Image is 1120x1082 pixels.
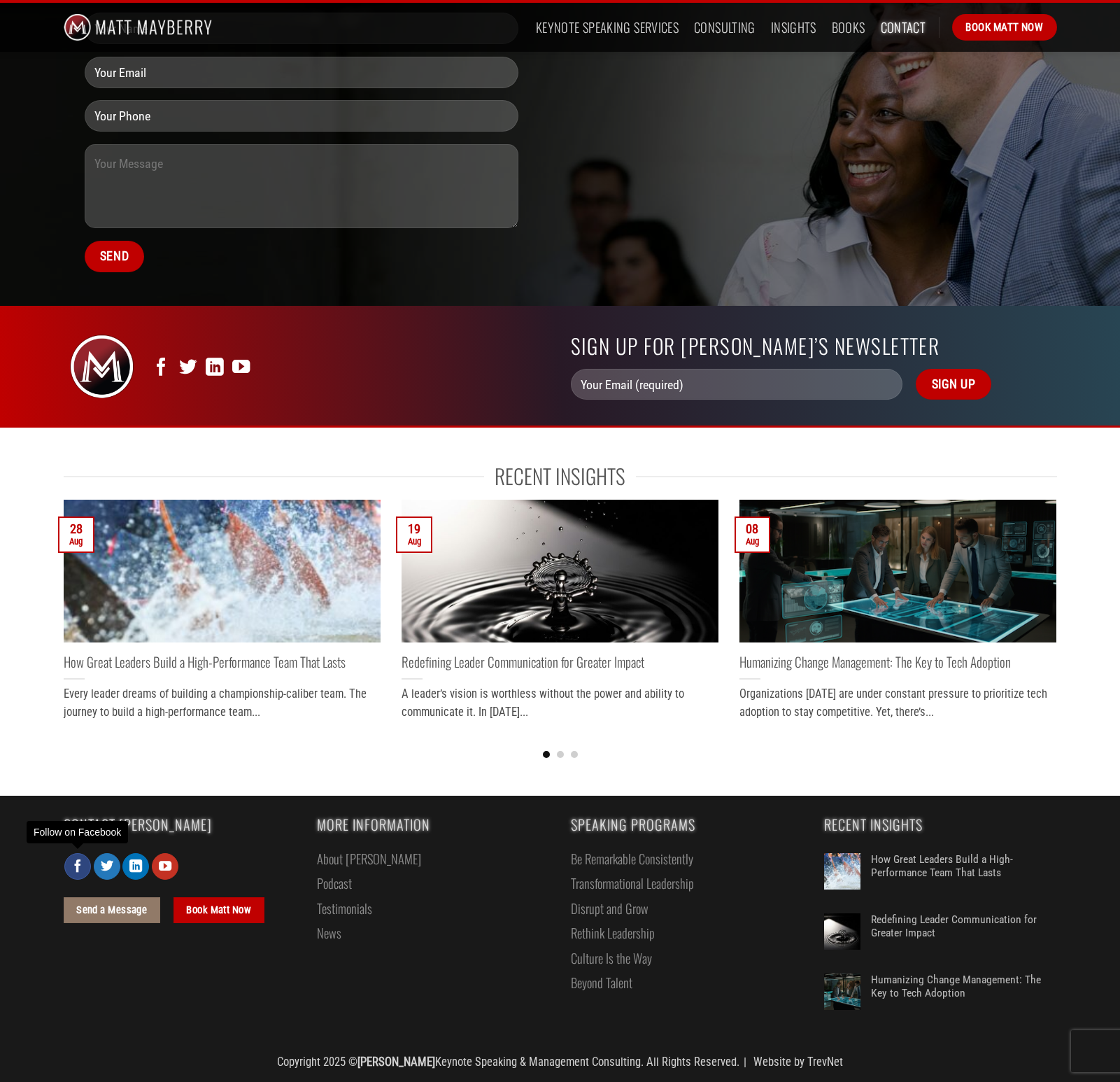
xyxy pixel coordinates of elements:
span: Book Matt Now [186,902,251,919]
a: Testimonials [317,896,372,920]
div: Copyright 2025 © Keynote Speaking & Management Consulting. All Rights Reserved. [64,1053,1057,1072]
a: Redefining Leader Communication for Greater Impact [871,913,1057,955]
h2: Sign up for [PERSON_NAME]’s Newsletter [571,334,1057,358]
span: Send a Message [76,902,147,919]
a: Disrupt and Grow [571,896,648,920]
p: Every leader dreams of building a championship-caliber team. The journey to build a high-performa... [64,685,381,722]
span: Speaking Programs [571,817,804,832]
a: How Great Leaders Build a High-Performance Team That Lasts [64,654,346,671]
a: Follow on YouTube [152,853,178,880]
a: Consulting [694,15,756,40]
span: Contact [PERSON_NAME] [64,817,297,832]
input: Your Email (required) [571,369,903,400]
a: How Great Leaders Build a High-Performance Team That Lasts [871,853,1057,895]
a: Podcast [317,871,352,895]
a: Follow on YouTube [232,358,250,378]
a: Follow on Twitter [179,358,197,378]
a: Follow on LinkedIn [122,853,149,880]
form: Contact form [571,369,1057,400]
a: Humanizing Change Management: The Key to Tech Adoption [739,654,1011,671]
li: Page dot 3 [571,751,578,758]
p: A leader’s vision is worthless without the power and ability to communicate it. In [DATE]... [402,685,718,722]
a: Transformational Leadership [571,871,694,895]
a: Book Matt Now [173,897,264,923]
a: Insights [771,15,816,40]
a: Follow on Twitter [94,853,120,880]
form: Contact form [85,13,518,284]
img: tech adoption [739,500,1056,642]
a: Beyond Talent [571,970,632,995]
span: | [739,1055,751,1069]
span: Recent Insights [495,463,625,489]
input: Send [85,241,145,272]
input: Sign Up [916,369,991,400]
a: Redefining Leader Communication for Greater Impact [402,654,644,671]
a: Rethink Leadership [571,920,655,945]
span: More Information [317,817,550,832]
a: News [317,920,341,945]
a: Be Remarkable Consistently [571,846,693,871]
input: Your Email [85,57,518,88]
li: Page dot 2 [557,751,564,758]
p: Organizations [DATE] are under constant pressure to prioritize tech adoption to stay competitive.... [739,685,1056,722]
a: Book Matt Now [952,14,1056,41]
a: Contact [881,15,926,40]
a: Books [832,15,865,40]
span: Book Matt Now [965,19,1043,36]
img: build high-performance team [64,500,381,642]
a: Humanizing Change Management: The Key to Tech Adoption [871,974,1057,1016]
a: About [PERSON_NAME] [317,846,421,871]
input: Your Phone [85,100,518,132]
a: Website by TrevNet [753,1055,843,1069]
strong: [PERSON_NAME] [357,1055,435,1069]
img: Matt Mayberry [64,3,213,52]
img: leader communication [402,500,718,642]
a: Follow on Facebook [153,358,170,378]
a: Send a Message [64,897,161,923]
a: Follow on Facebook [64,853,91,880]
a: Keynote Speaking Services [536,15,679,40]
a: Culture Is the Way [571,946,652,970]
li: Page dot 1 [543,751,550,758]
span: Recent Insights [824,817,1057,832]
a: Follow on LinkedIn [206,358,223,378]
